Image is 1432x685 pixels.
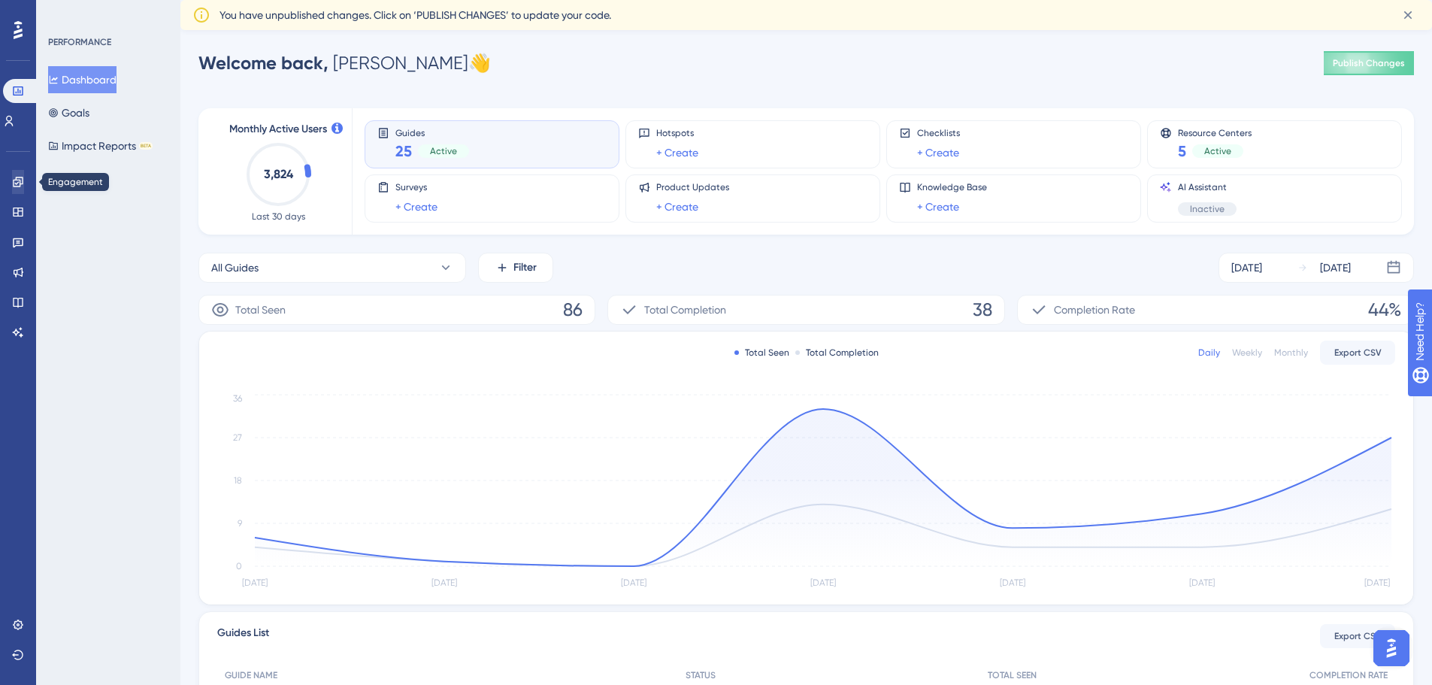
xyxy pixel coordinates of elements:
[198,253,466,283] button: All Guides
[242,577,268,588] tspan: [DATE]
[238,518,242,529] tspan: 9
[1204,145,1231,157] span: Active
[795,347,879,359] div: Total Completion
[395,141,412,162] span: 25
[1309,669,1388,681] span: COMPLETION RATE
[48,36,111,48] div: PERFORMANCE
[656,144,698,162] a: + Create
[686,669,716,681] span: STATUS
[973,298,992,322] span: 38
[1324,51,1414,75] button: Publish Changes
[917,127,960,139] span: Checklists
[1320,624,1395,648] button: Export CSV
[1178,141,1186,162] span: 5
[563,298,583,322] span: 86
[1178,127,1252,138] span: Resource Centers
[917,144,959,162] a: + Create
[1320,259,1351,277] div: [DATE]
[217,624,269,648] span: Guides List
[252,211,305,223] span: Last 30 days
[1334,347,1382,359] span: Export CSV
[219,6,611,24] span: You have unpublished changes. Click on ‘PUBLISH CHANGES’ to update your code.
[656,198,698,216] a: + Create
[1368,298,1401,322] span: 44%
[1231,259,1262,277] div: [DATE]
[1364,577,1390,588] tspan: [DATE]
[734,347,789,359] div: Total Seen
[1198,347,1220,359] div: Daily
[236,561,242,571] tspan: 0
[198,51,491,75] div: [PERSON_NAME] 👋
[395,181,437,193] span: Surveys
[139,142,153,150] div: BETA
[264,167,294,181] text: 3,824
[35,4,94,22] span: Need Help?
[478,253,553,283] button: Filter
[1334,630,1382,642] span: Export CSV
[1333,57,1405,69] span: Publish Changes
[225,669,277,681] span: GUIDE NAME
[656,181,729,193] span: Product Updates
[1369,626,1414,671] iframe: UserGuiding AI Assistant Launcher
[988,669,1037,681] span: TOTAL SEEN
[621,577,646,588] tspan: [DATE]
[1190,203,1225,215] span: Inactive
[48,99,89,126] button: Goals
[1274,347,1308,359] div: Monthly
[395,198,437,216] a: + Create
[1320,341,1395,365] button: Export CSV
[233,393,242,404] tspan: 36
[513,259,537,277] span: Filter
[430,145,457,157] span: Active
[917,198,959,216] a: + Create
[1189,577,1215,588] tspan: [DATE]
[395,127,469,138] span: Guides
[1054,301,1135,319] span: Completion Rate
[198,52,328,74] span: Welcome back,
[48,66,117,93] button: Dashboard
[48,132,153,159] button: Impact ReportsBETA
[810,577,836,588] tspan: [DATE]
[431,577,457,588] tspan: [DATE]
[211,259,259,277] span: All Guides
[1178,181,1237,193] span: AI Assistant
[1232,347,1262,359] div: Weekly
[233,432,242,443] tspan: 27
[917,181,987,193] span: Knowledge Base
[656,127,698,139] span: Hotspots
[644,301,726,319] span: Total Completion
[235,301,286,319] span: Total Seen
[229,120,327,138] span: Monthly Active Users
[1000,577,1025,588] tspan: [DATE]
[234,475,242,486] tspan: 18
